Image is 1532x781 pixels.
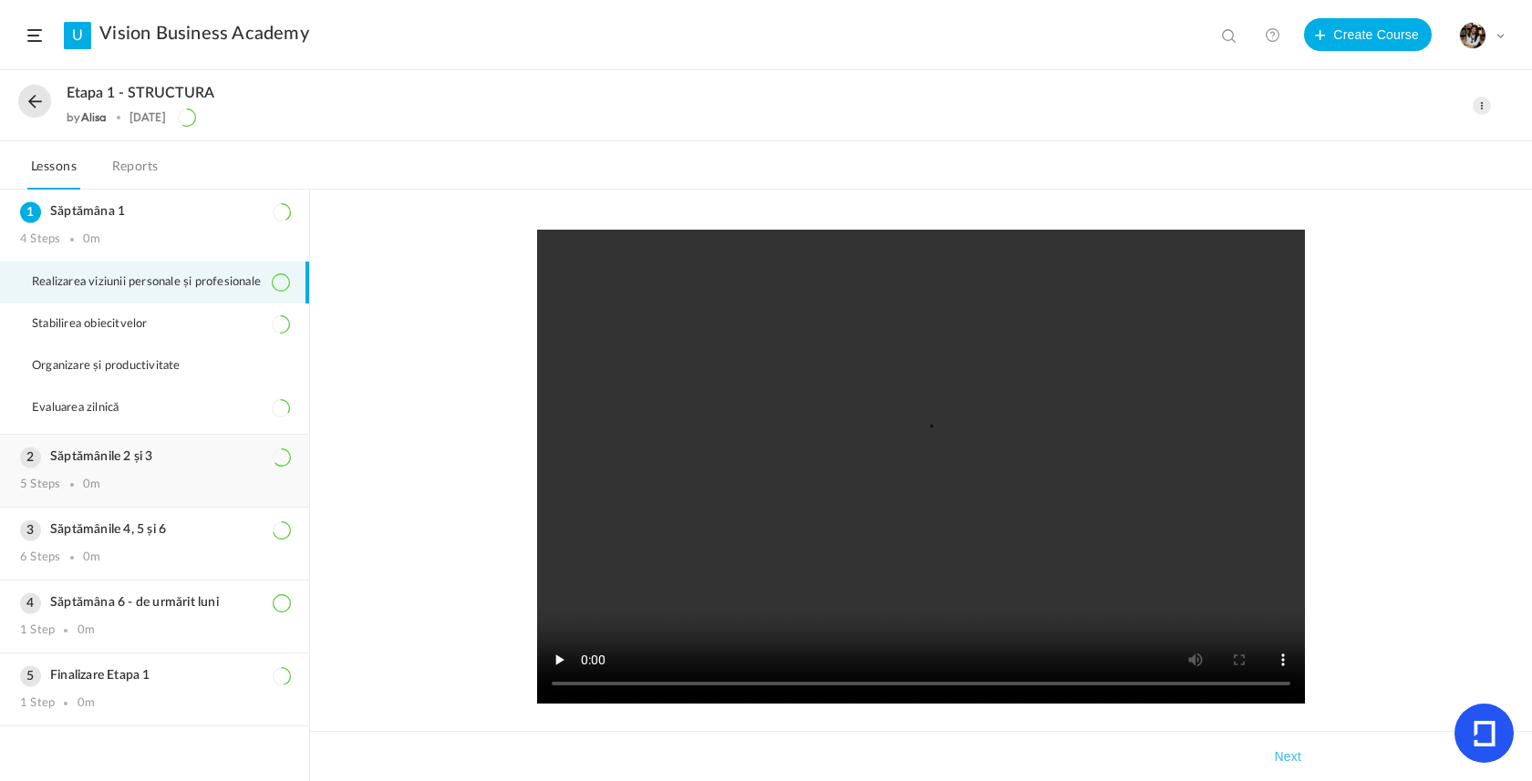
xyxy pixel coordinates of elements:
[20,595,289,611] h3: Săptămâna 6 - de urmărit luni
[83,232,100,247] div: 0m
[83,550,100,565] div: 0m
[20,204,289,220] h3: Săptămâna 1
[20,449,289,465] h3: Săptămânile 2 și 3
[78,623,95,638] div: 0m
[83,478,100,492] div: 0m
[32,359,203,374] span: Organizare și productivitate
[27,155,80,190] a: Lessons
[20,696,55,711] div: 1 Step
[32,317,171,332] span: Stabilirea obiecitvelor
[81,110,108,124] a: Alisa
[20,623,55,638] div: 1 Step
[67,111,107,124] div: by
[1460,23,1485,48] img: tempimagehs7pti.png
[20,522,289,538] h3: Săptămânile 4, 5 și 6
[99,23,309,45] a: Vision Business Academy
[32,401,141,416] span: Evaluarea zilnică
[20,478,60,492] div: 5 Steps
[1270,745,1305,767] button: Next
[129,111,166,124] div: [DATE]
[109,155,162,190] a: Reports
[20,550,60,565] div: 6 Steps
[1304,18,1432,51] button: Create Course
[64,22,91,49] a: U
[20,232,60,247] div: 4 Steps
[67,85,214,102] span: Etapa 1 - STRUCTURA
[78,696,95,711] div: 0m
[32,275,284,290] span: Realizarea viziunii personale și profesionale
[20,668,289,683] h3: Finalizare Etapa 1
